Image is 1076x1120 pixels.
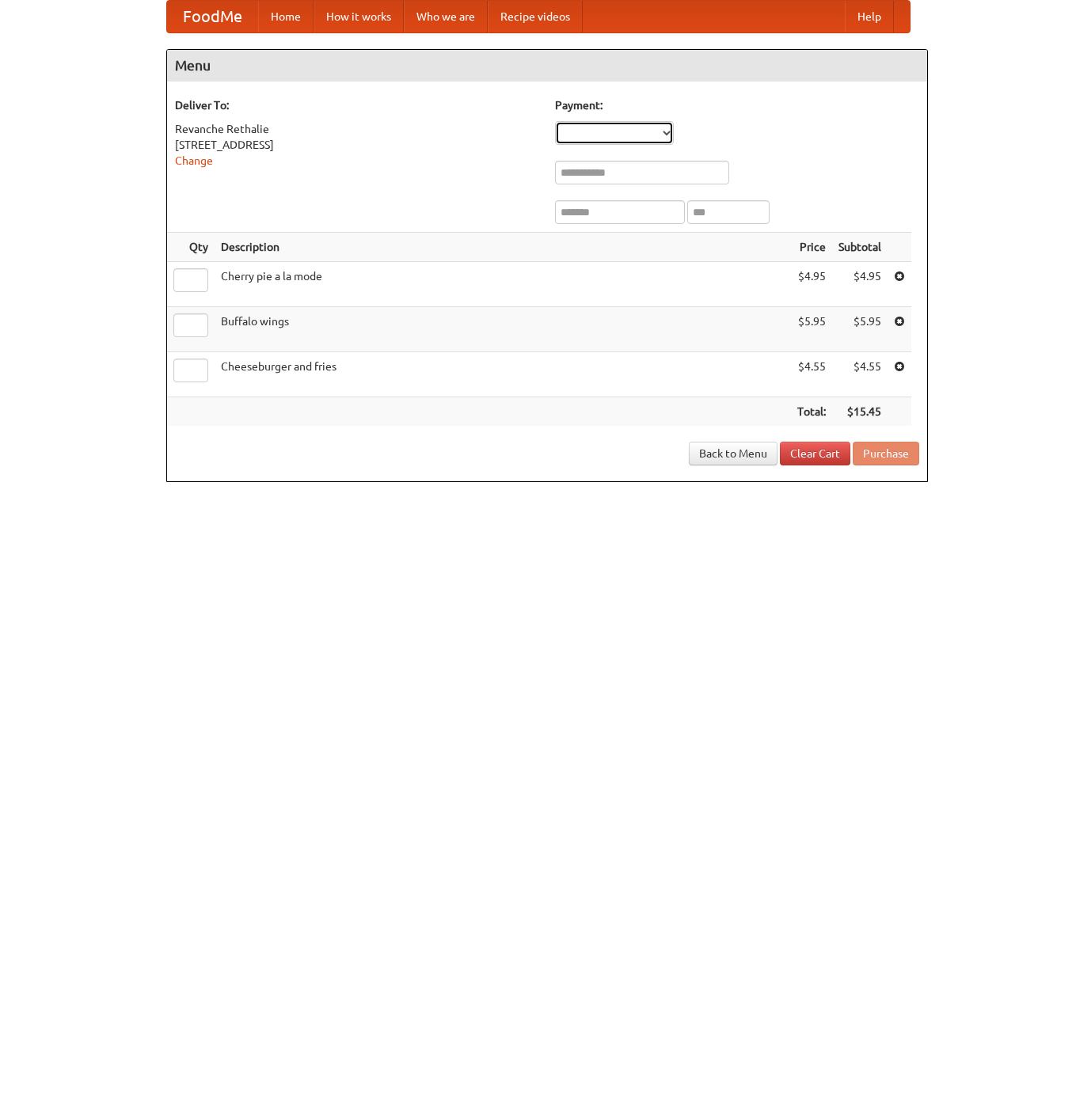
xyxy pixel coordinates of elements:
[175,121,539,137] div: Revanche Rethalie
[832,307,888,352] td: $5.95
[555,97,919,113] h5: Payment:
[791,233,832,262] th: Price
[404,1,488,32] a: Who we are
[167,50,927,82] h4: Menu
[832,397,888,427] th: $15.45
[832,352,888,397] td: $4.55
[175,137,539,153] div: [STREET_ADDRESS]
[175,97,539,113] h5: Deliver To:
[853,442,919,465] button: Purchase
[215,262,791,307] td: Cherry pie a la mode
[845,1,894,32] a: Help
[488,1,583,32] a: Recipe videos
[791,397,832,427] th: Total:
[167,233,215,262] th: Qty
[689,442,778,465] a: Back to Menu
[215,307,791,352] td: Buffalo wings
[215,233,791,262] th: Description
[175,154,213,167] a: Change
[258,1,314,32] a: Home
[780,442,850,465] a: Clear Cart
[791,352,832,397] td: $4.55
[832,262,888,307] td: $4.95
[314,1,404,32] a: How it works
[215,352,791,397] td: Cheeseburger and fries
[167,1,258,32] a: FoodMe
[791,262,832,307] td: $4.95
[791,307,832,352] td: $5.95
[832,233,888,262] th: Subtotal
